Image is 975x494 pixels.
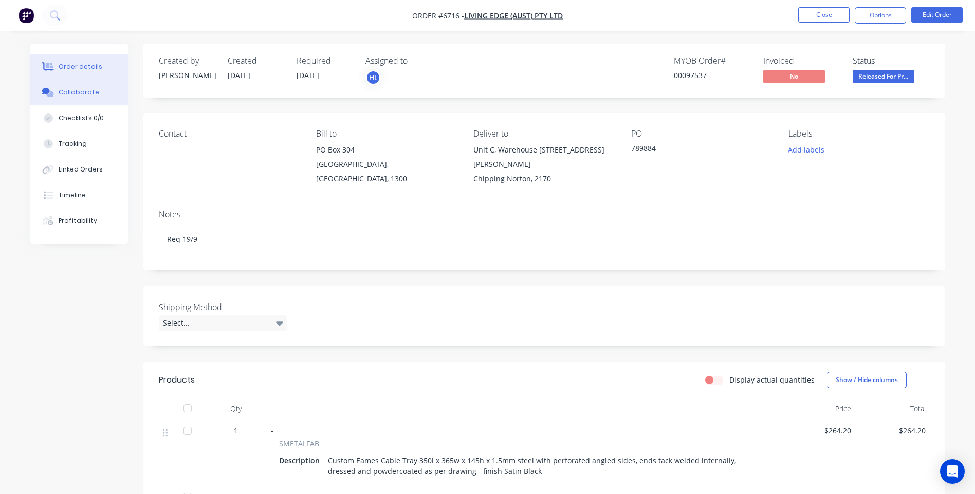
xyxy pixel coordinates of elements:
div: Checklists 0/0 [59,113,104,123]
img: Factory [19,8,34,23]
div: Created [228,56,284,66]
span: 1 [234,425,238,436]
button: Edit Order [911,7,963,23]
div: Total [855,398,930,419]
span: - [271,426,273,435]
div: Invoiced [763,56,840,66]
div: Select... [159,315,287,331]
div: Unit C, Warehouse [STREET_ADDRESS][PERSON_NAME] [473,143,614,172]
span: Released For Pr... [853,70,914,83]
button: Linked Orders [30,157,128,182]
div: Notes [159,210,930,219]
div: Created by [159,56,215,66]
a: Living Edge (Aust) Pty Ltd [464,11,563,21]
div: Chipping Norton, 2170 [473,172,614,186]
span: No [763,70,825,83]
button: Timeline [30,182,128,208]
span: $264.20 [859,425,926,436]
div: Required [297,56,353,66]
button: Options [855,7,906,24]
button: Checklists 0/0 [30,105,128,131]
div: Collaborate [59,88,99,97]
div: Status [853,56,930,66]
div: Price [781,398,855,419]
div: PO Box 304[GEOGRAPHIC_DATA], [GEOGRAPHIC_DATA], 1300 [316,143,457,186]
div: Deliver to [473,129,614,139]
div: PO Box 304 [316,143,457,157]
div: Bill to [316,129,457,139]
div: Contact [159,129,300,139]
div: Order details [59,62,102,71]
div: Assigned to [365,56,468,66]
div: Qty [205,398,267,419]
div: [GEOGRAPHIC_DATA], [GEOGRAPHIC_DATA], 1300 [316,157,457,186]
div: Open Intercom Messenger [940,459,965,484]
span: [DATE] [228,70,250,80]
button: Show / Hide columns [827,372,907,388]
div: Req 19/9 [159,223,930,255]
div: PO [631,129,772,139]
div: Description [279,453,324,468]
div: Products [159,374,195,386]
button: Tracking [30,131,128,157]
div: Profitability [59,216,97,225]
span: $264.20 [785,425,851,436]
button: HL [365,70,381,85]
button: Close [798,7,850,23]
div: 00097537 [674,70,751,81]
div: Tracking [59,139,87,148]
div: [PERSON_NAME] [159,70,215,81]
button: Add labels [783,143,830,157]
label: Shipping Method [159,301,287,313]
div: Linked Orders [59,165,103,174]
div: Custom Eames Cable Tray 350l x 365w x 145h x 1.5mm steel with perforated angled sides, ends tack ... [324,453,768,479]
span: Order #6716 - [412,11,464,21]
div: 789884 [631,143,760,157]
label: Display actual quantities [729,374,815,385]
div: MYOB Order # [674,56,751,66]
span: [DATE] [297,70,319,80]
div: Unit C, Warehouse [STREET_ADDRESS][PERSON_NAME]Chipping Norton, 2170 [473,143,614,186]
span: SMETALFAB [279,438,319,449]
div: Timeline [59,191,86,200]
button: Collaborate [30,80,128,105]
button: Order details [30,54,128,80]
button: Profitability [30,208,128,234]
button: Released For Pr... [853,70,914,85]
div: Labels [788,129,929,139]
